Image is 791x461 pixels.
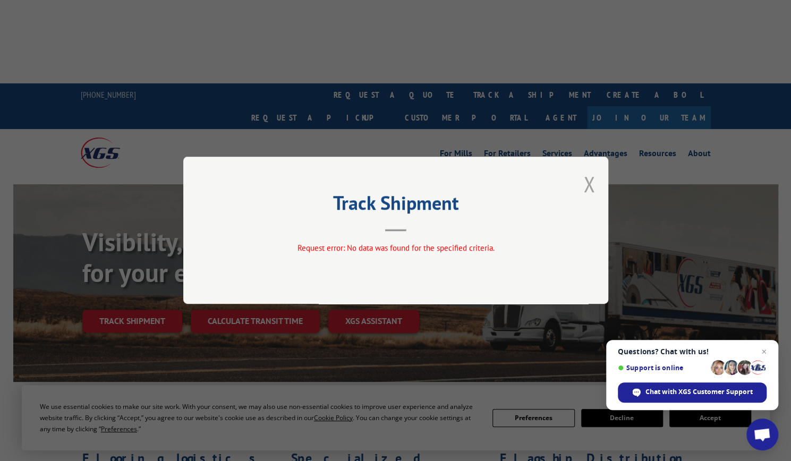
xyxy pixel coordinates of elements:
div: Chat with XGS Customer Support [618,382,767,403]
span: Close chat [758,345,770,358]
h2: Track Shipment [236,195,555,216]
div: Open chat [746,419,778,450]
span: Support is online [618,364,707,372]
span: Request error: No data was found for the specified criteria. [297,243,494,253]
span: Chat with XGS Customer Support [645,387,753,397]
button: Close modal [583,170,595,198]
span: Questions? Chat with us! [618,347,767,356]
